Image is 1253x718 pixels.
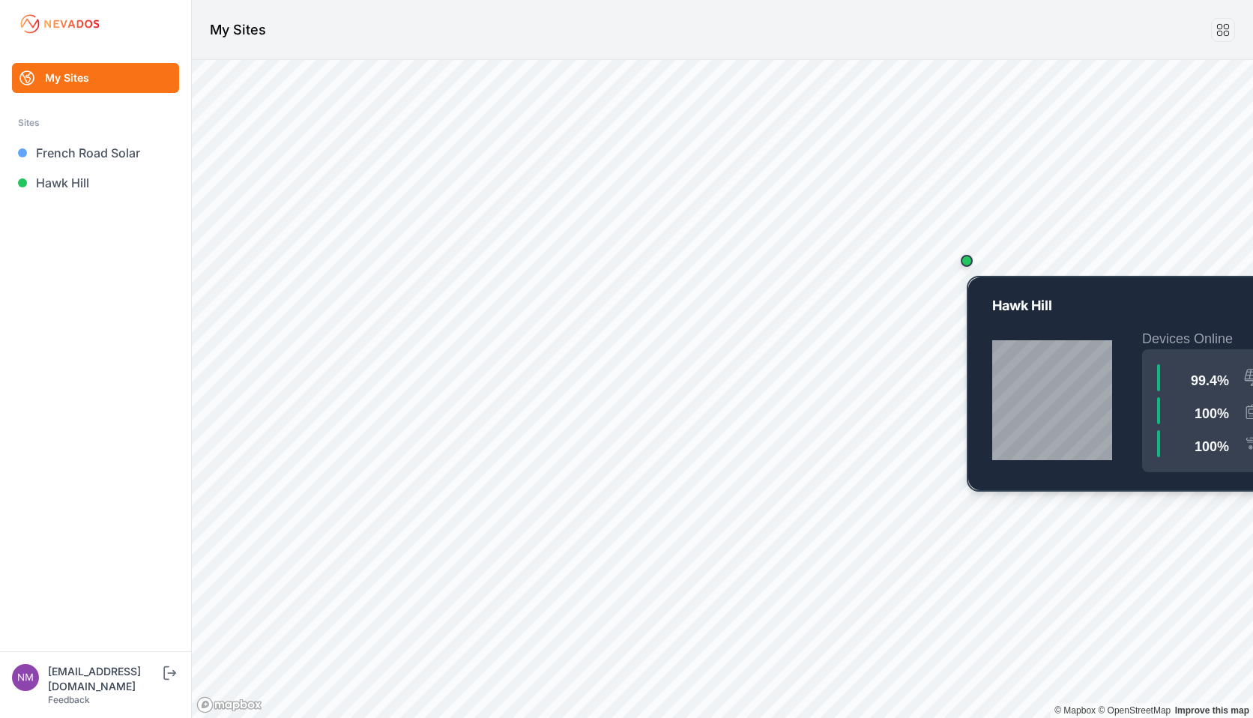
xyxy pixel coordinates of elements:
a: My Sites [12,63,179,93]
img: nmarkham@nexamp.com [12,664,39,691]
a: Mapbox [1054,705,1096,716]
span: 99.4 % [1191,373,1229,388]
a: OpenStreetMap [1098,705,1171,716]
a: Map feedback [1175,705,1249,716]
img: Nevados [18,12,102,36]
h1: My Sites [210,19,266,40]
a: Mapbox logo [196,696,262,714]
span: 100 % [1195,406,1229,421]
div: Sites [18,114,173,132]
div: [EMAIL_ADDRESS][DOMAIN_NAME] [48,664,160,694]
div: Map marker [952,246,982,276]
a: French Road Solar [12,138,179,168]
a: Feedback [48,694,90,705]
a: Hawk Hill [12,168,179,198]
span: 100 % [1195,439,1229,454]
canvas: Map [192,60,1253,718]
